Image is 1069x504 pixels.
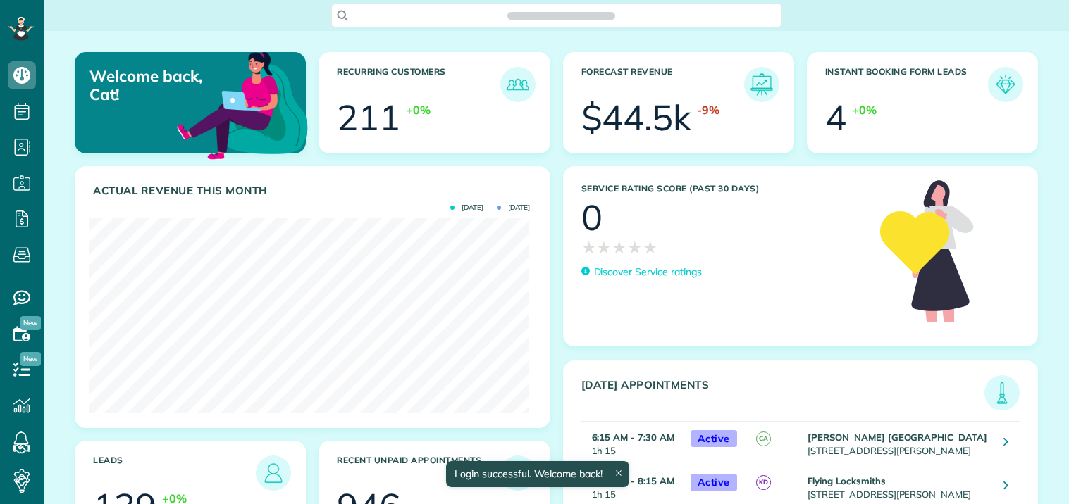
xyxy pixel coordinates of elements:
[581,421,684,465] td: 1h 15
[592,431,674,443] strong: 6:15 AM - 7:30 AM
[808,475,885,486] strong: Flying Locksmiths
[497,204,530,211] span: [DATE]
[825,67,988,102] h3: Instant Booking Form Leads
[504,70,532,99] img: icon_recurring_customers-cf858462ba22bcd05b5a5880d41d6543d210077de5bb9ebc9590e49fd87d84ed.png
[808,431,987,443] strong: [PERSON_NAME] [GEOGRAPHIC_DATA]
[991,70,1020,99] img: icon_form_leads-04211a6a04a5b2264e4ee56bc0799ec3eb69b7e499cbb523a139df1d13a81ae0.png
[852,102,877,118] div: +0%
[521,8,601,23] span: Search ZenMaid…
[581,265,702,279] a: Discover Service ratings
[825,100,846,135] div: 4
[581,67,744,102] h3: Forecast Revenue
[93,184,536,197] h3: Actual Revenue this month
[691,474,737,491] span: Active
[337,455,500,491] h3: Recent unpaid appointments
[581,200,603,235] div: 0
[612,235,627,260] span: ★
[406,102,431,118] div: +0%
[581,379,985,410] h3: [DATE] Appointments
[504,459,532,487] img: icon_unpaid_appointments-47b8ce3997adf2238b356f14209ab4cced10bd1f174958f3ca8f1d0dd7fffeee.png
[627,235,643,260] span: ★
[592,475,674,486] strong: 7:00 AM - 8:15 AM
[20,352,41,366] span: New
[446,461,629,487] div: Login successful. Welcome back!
[691,430,737,448] span: Active
[450,204,483,211] span: [DATE]
[756,431,771,446] span: CA
[89,67,230,104] p: Welcome back, Cat!
[581,184,867,194] h3: Service Rating score (past 30 days)
[174,36,311,172] img: dashboard_welcome-42a62b7d889689a78055ac9021e634bf52bae3f8056760290aed330b23ab8690.png
[337,67,500,102] h3: Recurring Customers
[581,235,597,260] span: ★
[748,70,776,99] img: icon_forecast_revenue-8c13a41c7ed35a8dcfafea3cbb826a0462acb37728057bba2d056411b612bbbe.png
[20,316,41,330] span: New
[259,459,288,487] img: icon_leads-1bed01f49abd5b7fead27621c3d59655bb73ed531f8eeb49469d10e621d6b896.png
[337,100,400,135] div: 211
[756,475,771,490] span: KD
[581,100,692,135] div: $44.5k
[988,379,1016,407] img: icon_todays_appointments-901f7ab196bb0bea1936b74009e4eb5ffbc2d2711fa7634e0d609ed5ef32b18b.png
[596,235,612,260] span: ★
[594,265,702,279] p: Discover Service ratings
[643,235,658,260] span: ★
[93,455,256,491] h3: Leads
[804,421,994,465] td: [STREET_ADDRESS][PERSON_NAME]
[697,102,719,118] div: -9%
